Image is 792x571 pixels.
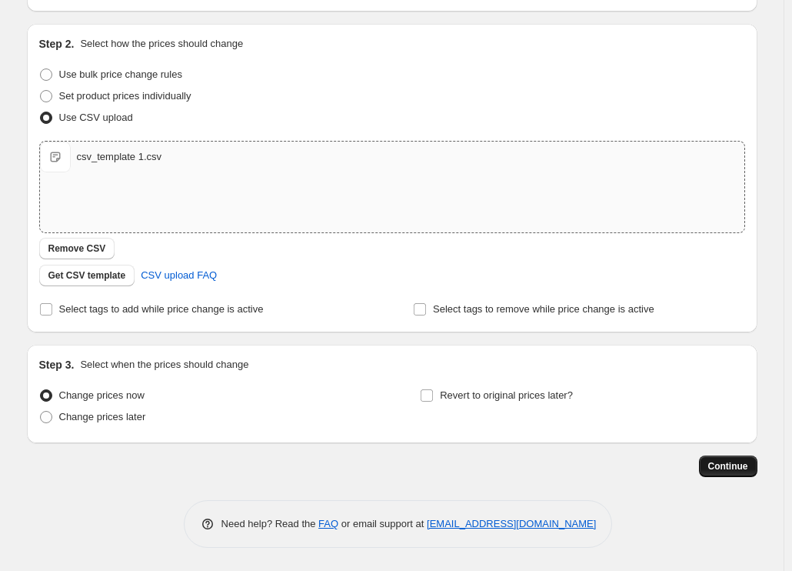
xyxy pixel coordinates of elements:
button: Continue [699,456,757,477]
span: CSV upload FAQ [141,268,217,283]
a: CSV upload FAQ [131,263,226,288]
span: Select tags to remove while price change is active [433,303,654,315]
span: Change prices now [59,389,145,401]
span: Use bulk price change rules [59,68,182,80]
span: Set product prices individually [59,90,191,102]
div: csv_template 1.csv [77,149,162,165]
span: Revert to original prices later? [440,389,573,401]
button: Get CSV template [39,265,135,286]
span: Continue [708,460,748,472]
a: [EMAIL_ADDRESS][DOMAIN_NAME] [427,518,596,529]
span: Remove CSV [48,242,106,255]
h2: Step 3. [39,357,75,372]
span: Need help? Read the [221,518,319,529]
p: Select how the prices should change [80,36,243,52]
span: Get CSV template [48,269,126,282]
span: Select tags to add while price change is active [59,303,264,315]
span: or email support at [338,518,427,529]
p: Select when the prices should change [80,357,248,372]
span: Change prices later [59,411,146,422]
a: FAQ [318,518,338,529]
h2: Step 2. [39,36,75,52]
span: Use CSV upload [59,112,133,123]
button: Remove CSV [39,238,115,259]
